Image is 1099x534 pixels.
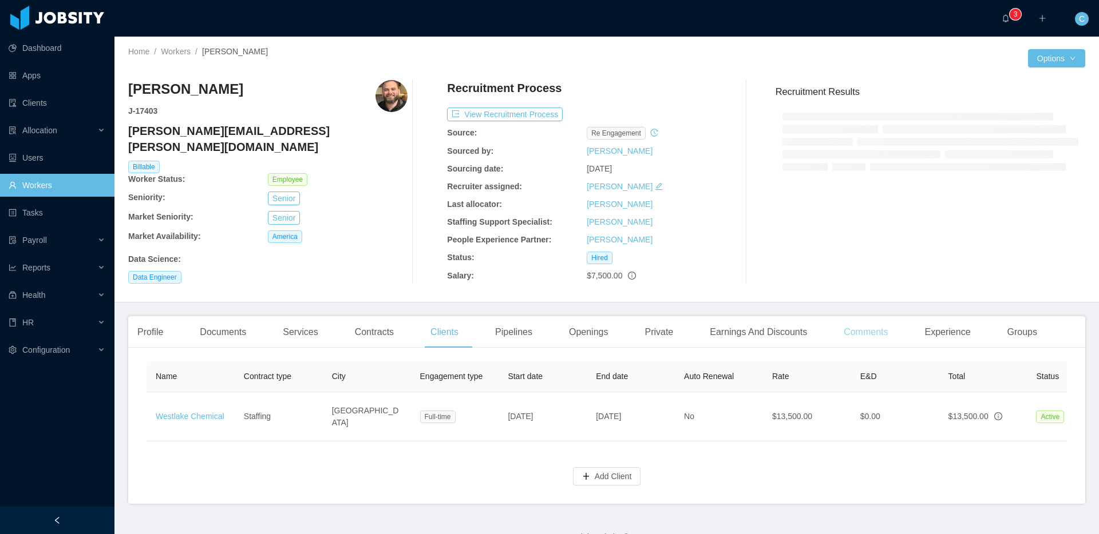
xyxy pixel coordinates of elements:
[9,126,17,134] i: icon: solution
[22,126,57,135] span: Allocation
[9,236,17,244] i: icon: file-protect
[573,467,641,485] button: icon: plusAdd Client
[9,291,17,299] i: icon: medicine-box
[22,345,70,354] span: Configuration
[9,346,17,354] i: icon: setting
[9,318,17,326] i: icon: book
[9,201,105,224] a: icon: profileTasks
[1079,12,1085,26] span: C
[22,263,50,272] span: Reports
[22,318,34,327] span: HR
[22,236,47,245] span: Payroll
[9,146,105,169] a: icon: robotUsers
[9,91,105,114] a: icon: auditClients
[1014,9,1018,20] p: 3
[22,290,45,300] span: Health
[9,174,105,197] a: icon: userWorkers
[1010,9,1021,20] sup: 3
[1038,14,1046,22] i: icon: plus
[9,64,105,87] a: icon: appstoreApps
[1002,14,1010,22] i: icon: bell
[9,37,105,59] a: icon: pie-chartDashboard
[9,264,17,272] i: icon: line-chart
